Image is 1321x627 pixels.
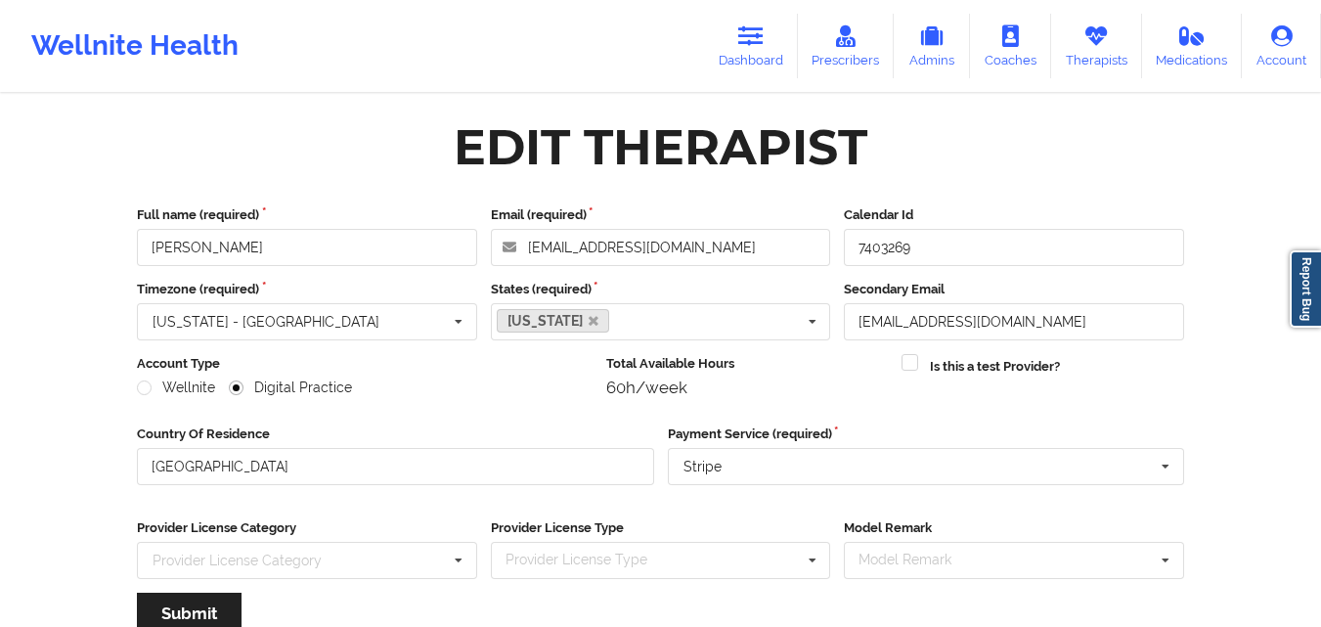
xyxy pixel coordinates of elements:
div: [US_STATE] - [GEOGRAPHIC_DATA] [153,315,379,329]
div: 60h/week [606,378,889,397]
label: Wellnite [137,380,215,396]
label: Account Type [137,354,593,374]
label: Full name (required) [137,205,477,225]
input: Calendar Id [844,229,1184,266]
a: Admins [894,14,970,78]
a: [US_STATE] [497,309,610,333]
div: Provider License Type [501,549,676,571]
div: Model Remark [854,549,980,571]
label: Digital Practice [229,380,352,396]
label: Model Remark [844,518,1184,538]
label: Provider License Category [137,518,477,538]
input: Full name [137,229,477,266]
label: Payment Service (required) [668,425,1185,444]
label: Timezone (required) [137,280,477,299]
label: Email (required) [491,205,831,225]
label: Provider License Type [491,518,831,538]
label: Calendar Id [844,205,1184,225]
div: Stripe [683,460,722,473]
label: Country Of Residence [137,425,654,444]
label: Secondary Email [844,280,1184,299]
a: Report Bug [1290,250,1321,328]
div: Provider License Category [153,554,322,567]
div: Edit Therapist [454,116,867,178]
a: Therapists [1051,14,1142,78]
a: Medications [1142,14,1243,78]
a: Dashboard [704,14,798,78]
input: Email [844,303,1184,340]
label: Total Available Hours [606,354,889,374]
input: Email address [491,229,831,266]
a: Coaches [970,14,1051,78]
label: States (required) [491,280,831,299]
a: Account [1242,14,1321,78]
a: Prescribers [798,14,895,78]
label: Is this a test Provider? [930,357,1060,377]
